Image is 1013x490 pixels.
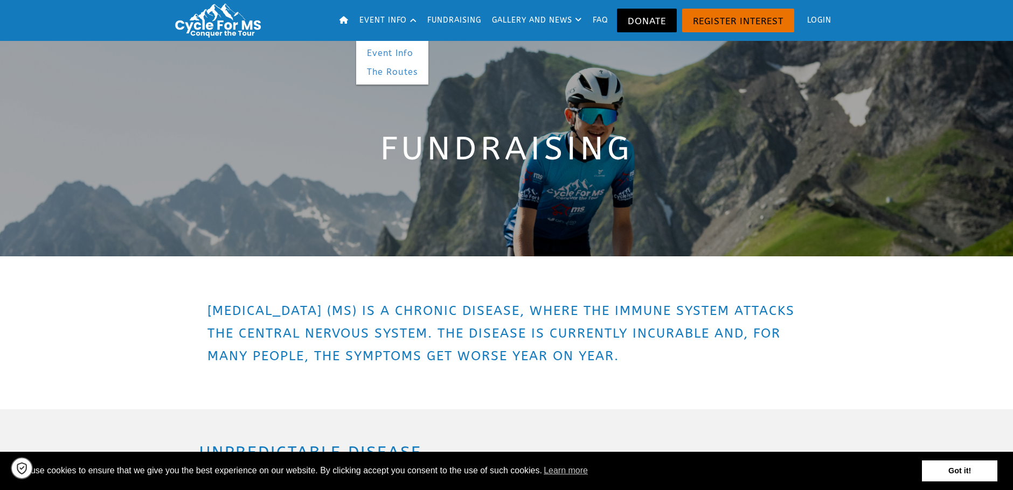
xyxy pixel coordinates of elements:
[199,443,422,462] span: Unpredictable disease
[356,44,428,63] a: Event Info
[380,130,633,168] span: Fundraising
[617,9,677,32] a: Donate
[542,463,589,479] a: learn more about cookies
[11,457,33,479] a: Cookie settings
[682,9,794,32] a: Register Interest
[922,460,997,482] a: dismiss cookie message
[356,62,428,82] a: The Routes
[16,463,922,479] span: We use cookies to ensure that we give you the best experience on our website. By clicking accept ...
[207,303,795,363] span: [MEDICAL_DATA] (MS) IS A CHRONIC DISEASE, WHERE THE IMMUNE SYSTEM ATTACKS THE CENTRAL NERVOUS SYS...
[797,3,836,38] a: Login
[171,2,269,39] img: Cycle for MS: Conquer the Tour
